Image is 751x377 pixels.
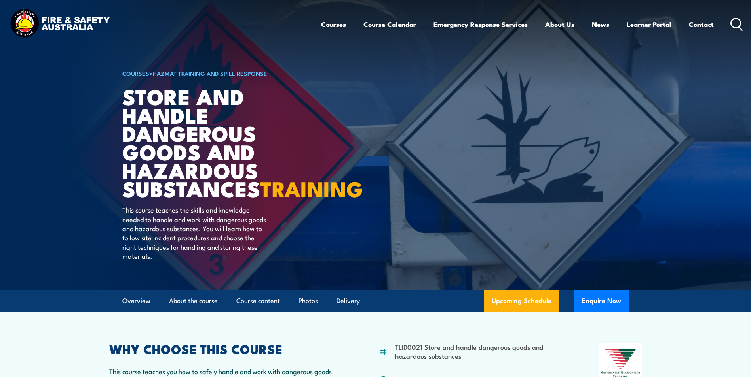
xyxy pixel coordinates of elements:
button: Enquire Now [574,290,629,312]
a: Upcoming Schedule [484,290,559,312]
h6: > [122,68,318,78]
a: About Us [545,14,574,35]
h2: WHY CHOOSE THIS COURSE [109,343,340,354]
a: Emergency Response Services [433,14,528,35]
a: Overview [122,290,150,311]
a: Contact [689,14,714,35]
a: Course content [236,290,280,311]
a: Course Calendar [363,14,416,35]
a: About the course [169,290,218,311]
strong: TRAINING [260,172,363,204]
a: Photos [298,290,318,311]
a: Delivery [337,290,360,311]
a: HAZMAT Training and Spill Response [153,69,267,77]
a: News [592,14,609,35]
h1: Store And Handle Dangerous Goods and Hazardous Substances [122,87,318,198]
a: Learner Portal [627,14,671,35]
a: Courses [321,14,346,35]
a: COURSES [122,69,149,77]
p: This course teaches the skills and knowledge needed to handle and work with dangerous goods and h... [122,205,267,260]
li: TLID0021 Store and handle dangerous goods and hazardous substances [395,342,561,361]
